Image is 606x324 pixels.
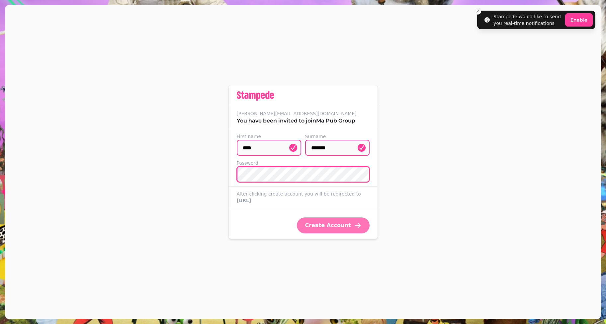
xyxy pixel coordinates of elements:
[237,160,370,166] label: Password
[237,110,370,117] label: [PERSON_NAME][EMAIL_ADDRESS][DOMAIN_NAME]
[237,198,251,203] strong: [URL]
[237,133,301,140] label: First name
[475,8,481,15] button: Close toast
[305,133,370,140] label: Surname
[237,191,370,204] label: After clicking create account you will be redirected to
[297,217,369,233] button: Create Account
[237,117,370,125] p: You have been invited to join Ma Pub Group
[565,13,593,27] button: Enable
[493,13,563,27] div: Stampede would like to send you real-time notifications
[305,223,351,228] span: Create Account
